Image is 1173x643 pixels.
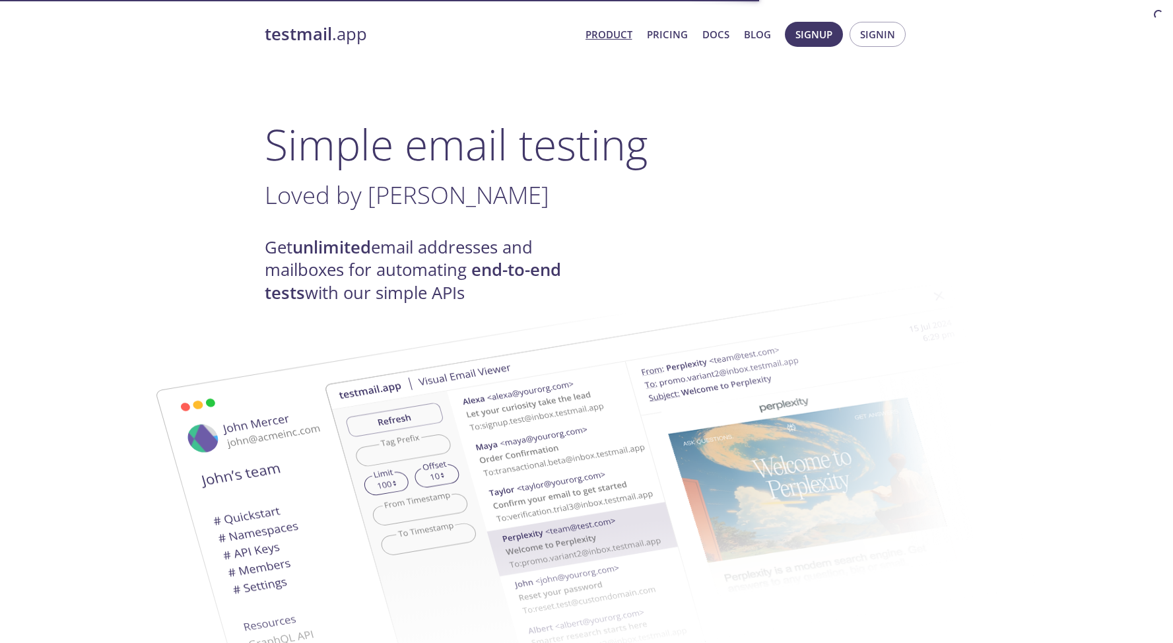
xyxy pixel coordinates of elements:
[265,178,549,211] span: Loved by [PERSON_NAME]
[265,236,587,304] h4: Get email addresses and mailboxes for automating with our simple APIs
[586,26,632,43] a: Product
[292,236,371,259] strong: unlimited
[265,22,332,46] strong: testmail
[795,26,832,43] span: Signup
[850,22,906,47] button: Signin
[265,23,575,46] a: testmail.app
[647,26,688,43] a: Pricing
[744,26,771,43] a: Blog
[785,22,843,47] button: Signup
[702,26,729,43] a: Docs
[265,258,561,304] strong: end-to-end tests
[265,119,909,170] h1: Simple email testing
[860,26,895,43] span: Signin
